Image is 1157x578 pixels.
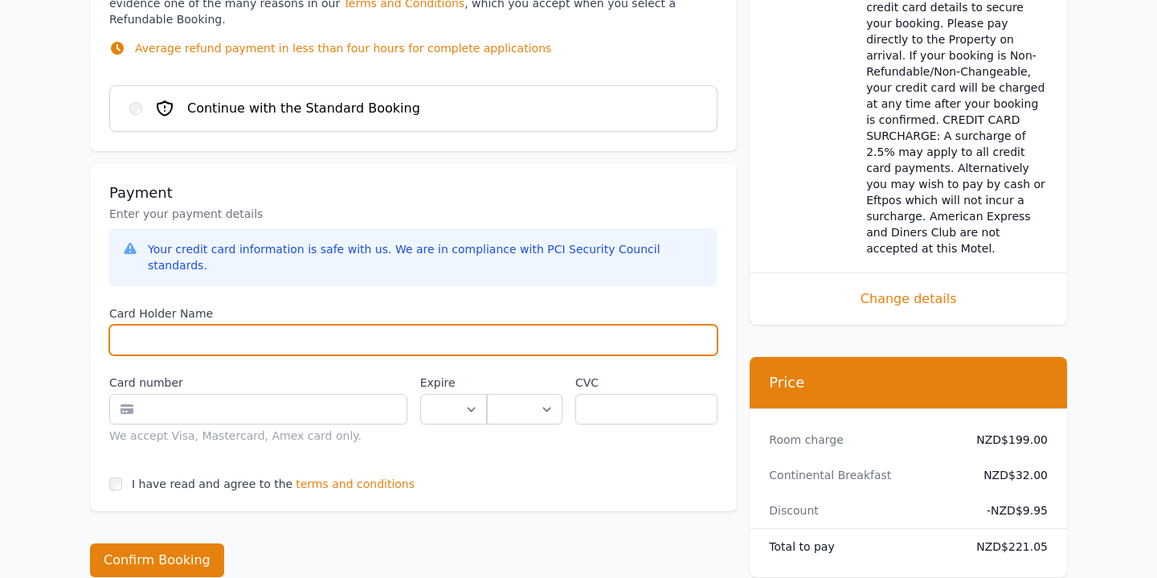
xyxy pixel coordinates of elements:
dd: NZD$199.00 [963,432,1048,448]
button: Confirm Booking [90,543,224,577]
label: Card number [109,375,407,391]
dt: Room charge [769,432,951,448]
span: Continue with the Standard Booking [187,99,420,118]
div: We accept Visa, Mastercard, Amex card only. [109,428,407,444]
span: terms and conditions [296,476,415,492]
dt: Discount [769,502,951,519]
label: I have read and agree to the [132,478,292,490]
dt: Continental Breakfast [769,467,951,483]
dd: NZD$221.05 [963,539,1048,555]
div: Your credit card information is safe with us. We are in compliance with PCI Security Council stan... [148,241,705,273]
label: . [487,375,562,391]
span: Change details [769,289,1048,309]
label: Card Holder Name [109,305,718,322]
dd: NZD$32.00 [963,467,1048,483]
h3: Payment [109,183,718,203]
dd: - NZD$9.95 [963,502,1048,519]
label: Expire [420,375,487,391]
h3: Price [769,373,1048,392]
p: Enter your payment details [109,206,718,222]
dt: Total to pay [769,539,951,555]
label: CVC [575,375,718,391]
p: Average refund payment in less than four hours for complete applications [135,40,551,56]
